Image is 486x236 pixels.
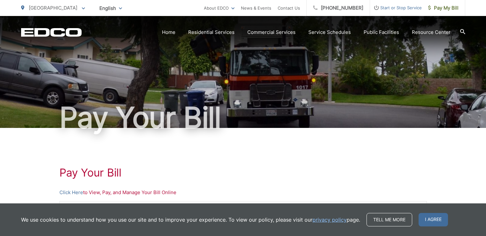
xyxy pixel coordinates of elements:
[308,28,351,36] a: Service Schedules
[364,28,399,36] a: Public Facilities
[29,5,77,11] span: [GEOGRAPHIC_DATA]
[278,4,300,12] a: Contact Us
[21,216,360,224] p: We use cookies to understand how you use our site and to improve your experience. To view our pol...
[188,28,235,36] a: Residential Services
[59,189,427,196] p: to View, Pay, and Manage Your Bill Online
[428,4,459,12] span: Pay My Bill
[312,216,347,224] a: privacy policy
[95,3,127,14] span: English
[204,4,235,12] a: About EDCO
[59,166,427,179] h1: Pay Your Bill
[419,213,448,226] span: I agree
[412,28,451,36] a: Resource Center
[247,28,296,36] a: Commercial Services
[59,189,83,196] a: Click Here
[241,4,271,12] a: News & Events
[21,102,465,134] h1: Pay Your Bill
[366,213,412,226] a: Tell me more
[21,28,82,37] a: EDCD logo. Return to the homepage.
[162,28,175,36] a: Home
